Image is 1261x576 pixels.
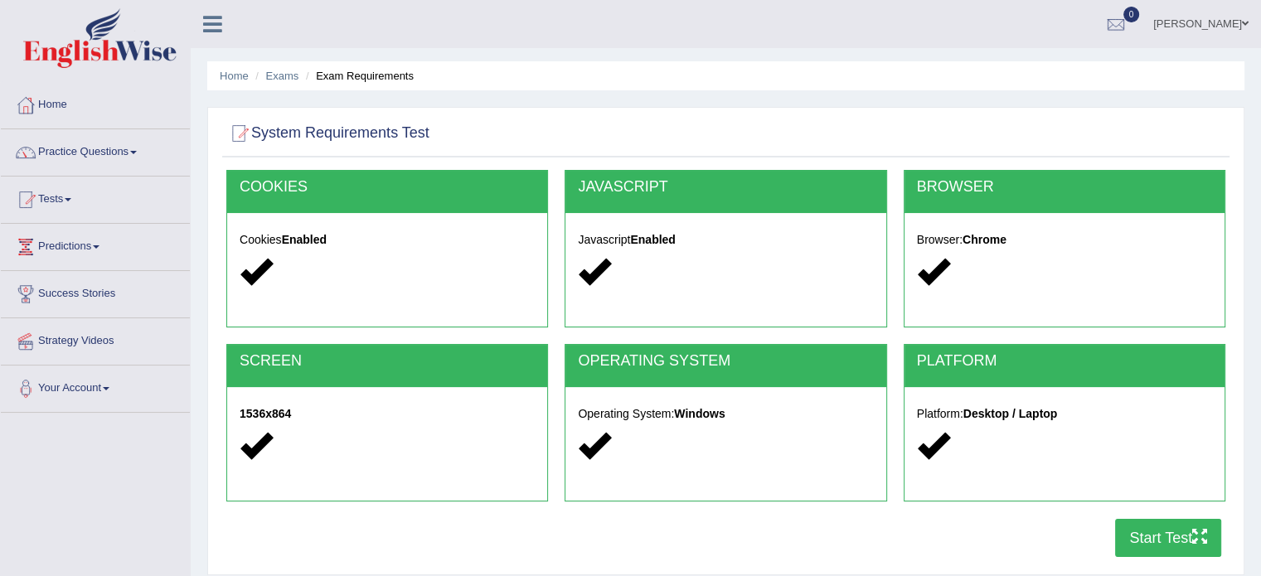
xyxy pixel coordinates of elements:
a: Tests [1,177,190,218]
a: Home [220,70,249,82]
h5: Browser: [917,234,1212,246]
h2: BROWSER [917,179,1212,196]
strong: 1536x864 [240,407,291,420]
a: Home [1,82,190,123]
a: Your Account [1,365,190,407]
span: 0 [1123,7,1140,22]
a: Strategy Videos [1,318,190,360]
h2: JAVASCRIPT [578,179,873,196]
h5: Javascript [578,234,873,246]
h5: Operating System: [578,408,873,420]
li: Exam Requirements [302,68,414,84]
strong: Chrome [963,233,1006,246]
h2: COOKIES [240,179,535,196]
a: Predictions [1,224,190,265]
strong: Enabled [282,233,327,246]
h5: Cookies [240,234,535,246]
a: Practice Questions [1,129,190,171]
h2: System Requirements Test [226,121,429,146]
strong: Desktop / Laptop [963,407,1058,420]
a: Success Stories [1,271,190,312]
h2: OPERATING SYSTEM [578,353,873,370]
strong: Windows [674,407,725,420]
h5: Platform: [917,408,1212,420]
h2: SCREEN [240,353,535,370]
button: Start Test [1115,519,1221,557]
strong: Enabled [630,233,675,246]
a: Exams [266,70,299,82]
h2: PLATFORM [917,353,1212,370]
